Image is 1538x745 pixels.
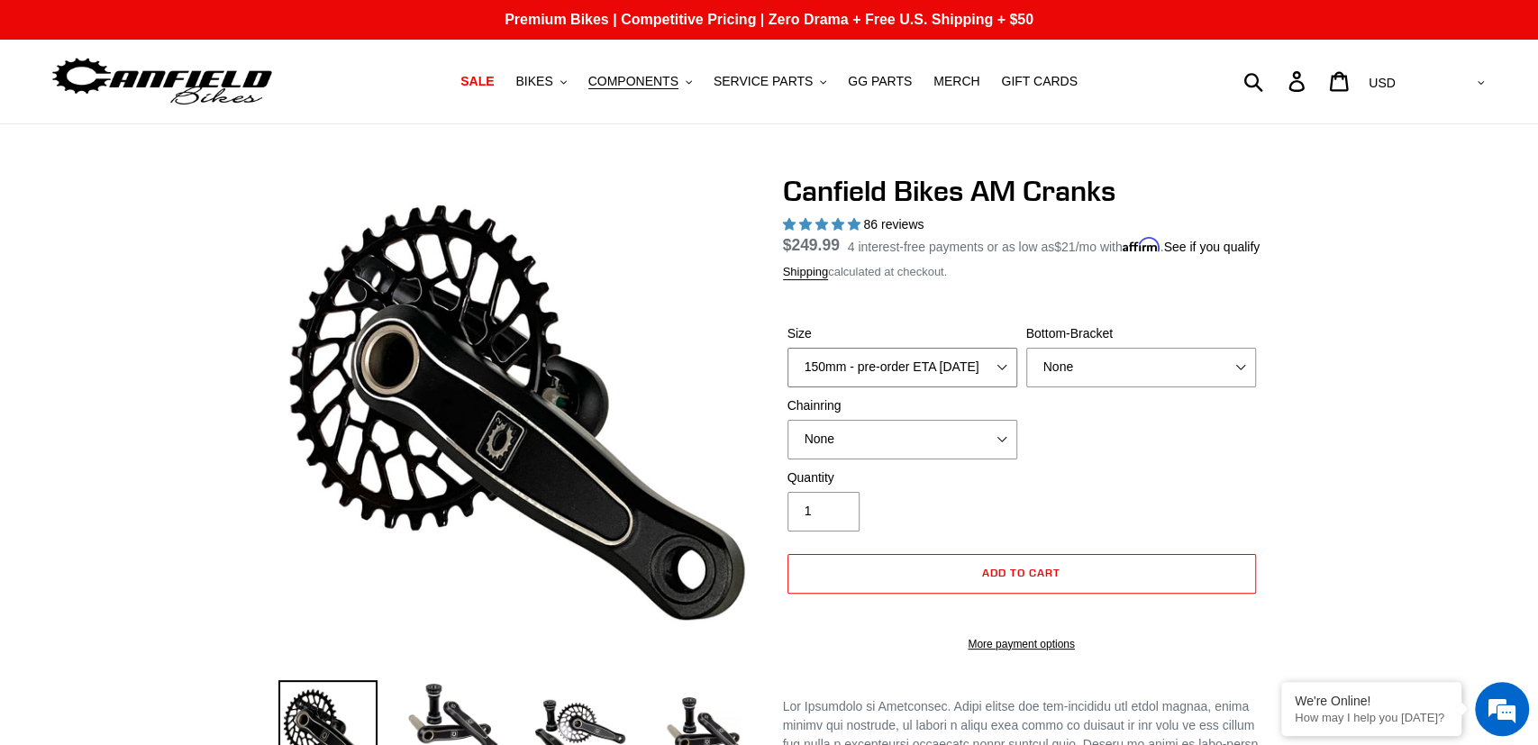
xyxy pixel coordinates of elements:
button: COMPONENTS [579,69,701,94]
button: SERVICE PARTS [705,69,835,94]
span: Affirm [1123,237,1160,252]
a: Shipping [783,265,829,280]
p: How may I help you today? [1295,711,1448,724]
label: Chainring [787,396,1017,415]
div: We're Online! [1295,694,1448,708]
span: GG PARTS [848,74,912,89]
span: BIKES [515,74,552,89]
span: SALE [460,74,494,89]
p: 4 interest-free payments or as low as /mo with . [848,233,1260,257]
span: Add to cart [982,566,1060,579]
span: $21 [1054,240,1075,254]
img: Canfield Bikes [50,53,275,110]
a: GIFT CARDS [992,69,1087,94]
label: Quantity [787,468,1017,487]
span: GIFT CARDS [1001,74,1078,89]
span: SERVICE PARTS [714,74,813,89]
div: calculated at checkout. [783,263,1260,281]
a: See if you qualify - Learn more about Affirm Financing (opens in modal) [1163,240,1260,254]
a: SALE [451,69,503,94]
h1: Canfield Bikes AM Cranks [783,174,1260,208]
label: Size [787,324,1017,343]
a: MERCH [924,69,988,94]
span: 4.97 stars [783,217,864,232]
span: COMPONENTS [588,74,678,89]
a: More payment options [787,636,1256,652]
label: Bottom-Bracket [1026,324,1256,343]
button: BIKES [506,69,575,94]
input: Search [1253,61,1299,101]
span: $249.99 [783,236,840,254]
span: 86 reviews [863,217,924,232]
a: GG PARTS [839,69,921,94]
button: Add to cart [787,554,1256,594]
span: MERCH [933,74,979,89]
